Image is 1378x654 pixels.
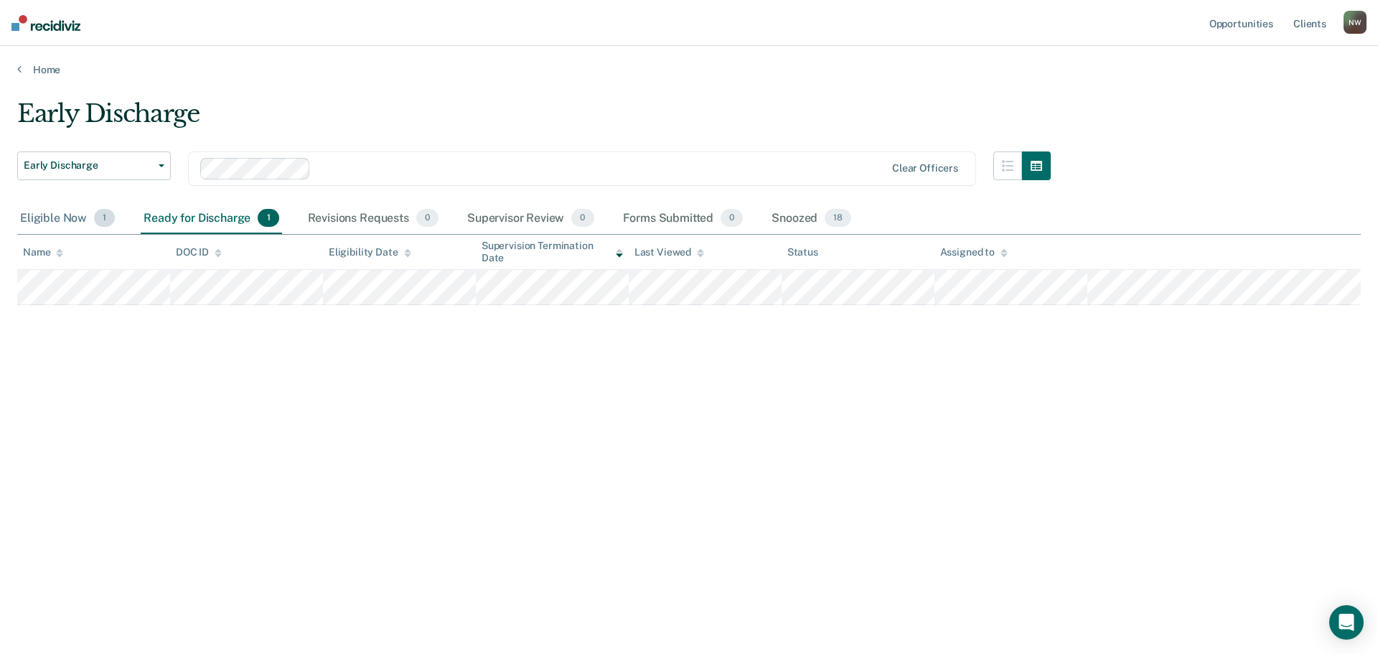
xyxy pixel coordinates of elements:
button: NW [1344,11,1367,34]
span: 0 [721,209,743,228]
img: Recidiviz [11,15,80,31]
div: Eligible Now1 [17,203,118,235]
span: 18 [825,209,851,228]
span: 0 [571,209,594,228]
a: Home [17,63,1361,76]
div: Open Intercom Messenger [1329,605,1364,640]
div: Supervisor Review0 [464,203,597,235]
span: Early Discharge [24,159,153,172]
div: Assigned to [940,246,1008,258]
div: Eligibility Date [329,246,411,258]
div: Ready for Discharge1 [141,203,281,235]
div: Forms Submitted0 [620,203,746,235]
div: Name [23,246,63,258]
div: Supervision Termination Date [482,240,623,264]
div: Status [787,246,818,258]
span: 0 [416,209,439,228]
div: N W [1344,11,1367,34]
div: Snoozed18 [769,203,854,235]
div: Early Discharge [17,99,1051,140]
div: Last Viewed [634,246,704,258]
span: 1 [258,209,278,228]
button: Early Discharge [17,151,171,180]
div: Revisions Requests0 [305,203,441,235]
div: DOC ID [176,246,222,258]
div: Clear officers [892,162,958,174]
span: 1 [94,209,115,228]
